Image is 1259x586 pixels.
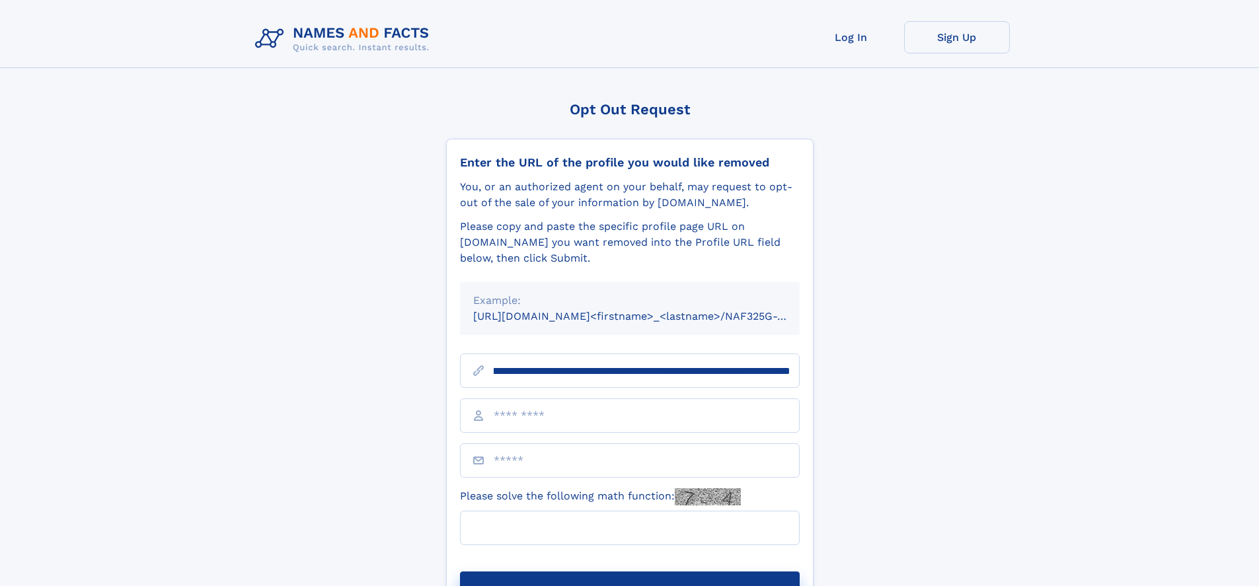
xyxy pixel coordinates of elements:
[460,155,800,170] div: Enter the URL of the profile you would like removed
[460,488,741,505] label: Please solve the following math function:
[446,101,814,118] div: Opt Out Request
[798,21,904,54] a: Log In
[473,310,825,322] small: [URL][DOMAIN_NAME]<firstname>_<lastname>/NAF325G-xxxxxxxx
[250,21,440,57] img: Logo Names and Facts
[473,293,786,309] div: Example:
[460,179,800,211] div: You, or an authorized agent on your behalf, may request to opt-out of the sale of your informatio...
[904,21,1010,54] a: Sign Up
[460,219,800,266] div: Please copy and paste the specific profile page URL on [DOMAIN_NAME] you want removed into the Pr...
